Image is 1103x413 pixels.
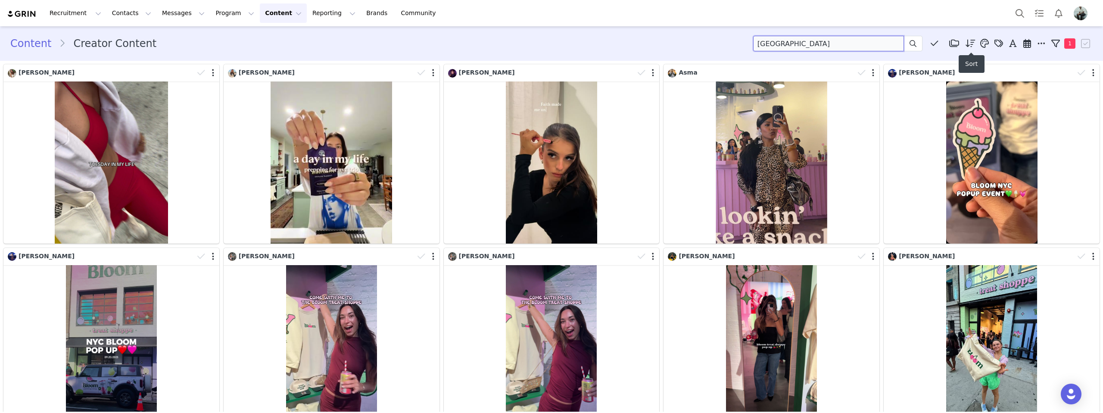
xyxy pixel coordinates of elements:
[1061,384,1081,404] div: Open Intercom Messenger
[1010,3,1029,23] button: Search
[753,36,904,51] input: Search labels, captions, # and @ tags
[888,69,897,78] img: e966e344-7a64-4679-a508-872edf716e40--s.jpg
[668,252,676,261] img: d33f9d01-93b8-4dc2-997a-74c117456457--s.jpg
[448,69,457,78] img: 5a35550e-e6aa-49b0-a6f9-1209abee85f0.jpg
[1064,38,1075,49] span: 1
[228,252,237,261] img: 6b0d5e67-deaf-4729-9236-5fd0090f4cd9.jpg
[361,3,395,23] a: Brands
[307,3,361,23] button: Reporting
[260,3,307,23] button: Content
[448,252,457,261] img: 6b0d5e67-deaf-4729-9236-5fd0090f4cd9.jpg
[157,3,210,23] button: Messages
[1049,37,1080,50] button: 1
[679,253,735,260] span: [PERSON_NAME]
[459,253,515,260] span: [PERSON_NAME]
[396,3,445,23] a: Community
[899,69,955,76] span: [PERSON_NAME]
[44,3,106,23] button: Recruitment
[239,253,295,260] span: [PERSON_NAME]
[107,3,156,23] button: Contacts
[228,69,237,78] img: 5bdf3838-5559-432d-9c22-a619a114cf9f.jpg
[679,69,697,76] span: Asma
[1074,6,1087,20] img: 6e4a5a33-0df1-4cf4-9102-5a299e0079d8.jpg
[899,253,955,260] span: [PERSON_NAME]
[7,10,37,18] img: grin logo
[959,55,985,73] div: Sort
[19,253,75,260] span: [PERSON_NAME]
[10,36,59,51] a: Content
[1069,6,1096,20] button: Profile
[888,252,897,261] img: f10fb3ef-2e57-49f1-a1f6-d74eb5b58e98.jpg
[210,3,259,23] button: Program
[8,69,16,78] img: 3e04bc77-ee0e-4ea2-8305-96312a9ebf44.jpg
[19,69,75,76] span: [PERSON_NAME]
[459,69,515,76] span: [PERSON_NAME]
[8,252,16,261] img: e966e344-7a64-4679-a508-872edf716e40--s.jpg
[1030,3,1049,23] a: Tasks
[1049,3,1068,23] button: Notifications
[239,69,295,76] span: [PERSON_NAME]
[668,69,676,78] img: 69e7cf77-591e-458e-accc-40708abb19a8.jpg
